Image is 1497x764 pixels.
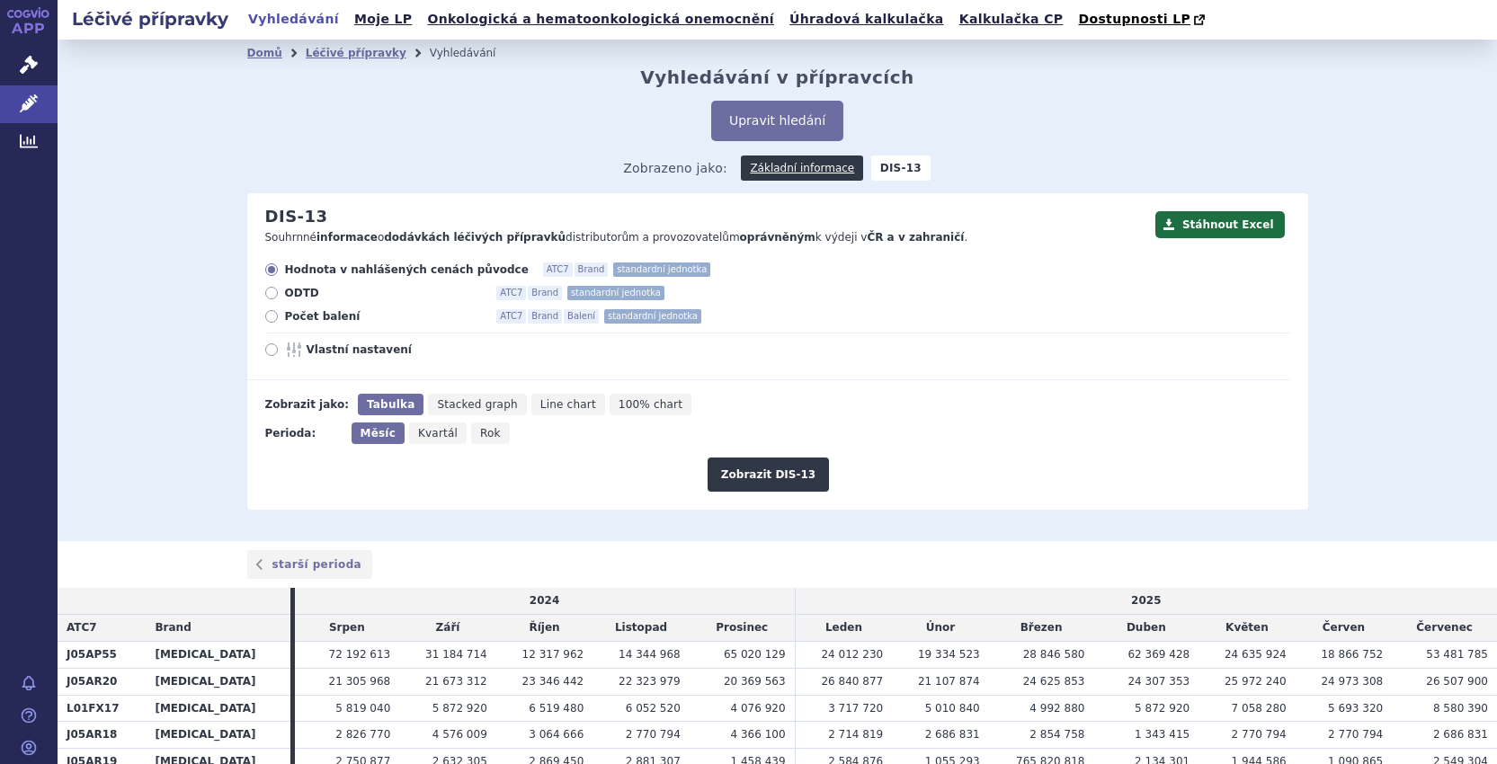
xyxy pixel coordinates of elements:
[918,648,980,661] span: 19 334 523
[1426,648,1488,661] span: 53 481 785
[496,615,593,642] td: Říjen
[432,728,487,741] span: 4 576 009
[265,422,343,444] div: Perioda:
[307,342,504,357] span: Vlastní nastavení
[335,702,390,715] span: 5 819 040
[690,615,795,642] td: Prosinec
[247,550,373,579] a: starší perioda
[306,47,406,59] a: Léčivé přípravky
[285,286,483,300] span: ODTD
[640,67,914,88] h2: Vyhledávání v přípravcích
[496,309,526,324] span: ATC7
[335,728,390,741] span: 2 826 770
[1135,702,1190,715] span: 5 872 920
[724,675,786,688] span: 20 369 563
[925,728,980,741] span: 2 686 831
[155,621,191,634] span: Brand
[146,668,290,695] th: [MEDICAL_DATA]
[1029,728,1084,741] span: 2 854 758
[604,309,701,324] span: standardní jednotka
[58,722,146,749] th: J05AR18
[522,648,584,661] span: 12 317 962
[1321,675,1383,688] span: 24 973 308
[349,7,417,31] a: Moje LP
[528,309,562,324] span: Brand
[619,648,681,661] span: 14 344 968
[58,668,146,695] th: J05AR20
[529,702,584,715] span: 6 519 480
[795,615,892,642] td: Leden
[1433,702,1488,715] span: 8 580 390
[1328,702,1383,715] span: 5 693 320
[1392,615,1497,642] td: Červenec
[613,262,710,277] span: standardní jednotka
[265,394,349,415] div: Zobrazit jako:
[1321,648,1383,661] span: 18 866 752
[146,695,290,722] th: [MEDICAL_DATA]
[247,47,282,59] a: Domů
[871,155,931,181] strong: DIS-13
[295,588,796,614] td: 2024
[367,398,414,411] span: Tabulka
[1093,615,1198,642] td: Duben
[496,286,526,300] span: ATC7
[575,262,609,277] span: Brand
[1328,728,1383,741] span: 2 770 794
[67,621,97,634] span: ATC7
[989,615,1094,642] td: Březen
[265,230,1146,245] p: Souhrnné o distributorům a provozovatelům k výdeji v .
[619,675,681,688] span: 22 323 979
[892,615,989,642] td: Únor
[543,262,573,277] span: ATC7
[425,675,487,688] span: 21 673 312
[243,7,344,31] a: Vyhledávání
[741,155,863,181] a: Základní informace
[1127,675,1190,688] span: 24 307 353
[1155,211,1285,238] button: Stáhnout Excel
[784,7,949,31] a: Úhradová kalkulačka
[828,702,883,715] span: 3 717 720
[430,40,520,67] li: Vyhledávání
[418,427,458,440] span: Kvartál
[361,427,396,440] span: Měsíc
[399,615,496,642] td: Září
[731,728,786,741] span: 4 366 100
[529,728,584,741] span: 3 064 666
[954,7,1069,31] a: Kalkulačka CP
[295,615,400,642] td: Srpen
[740,231,815,244] strong: oprávněným
[821,675,883,688] span: 26 840 877
[1023,648,1085,661] span: 28 846 580
[540,398,596,411] span: Line chart
[867,231,964,244] strong: ČR a v zahraničí
[1433,728,1488,741] span: 2 686 831
[146,641,290,668] th: [MEDICAL_DATA]
[1127,648,1190,661] span: 62 369 428
[1073,7,1214,32] a: Dostupnosti LP
[329,648,391,661] span: 72 192 613
[567,286,664,300] span: standardní jednotka
[795,588,1497,614] td: 2025
[711,101,843,141] button: Upravit hledání
[329,675,391,688] span: 21 305 968
[1232,702,1287,715] span: 7 058 280
[1078,12,1190,26] span: Dostupnosti LP
[285,309,483,324] span: Počet balení
[918,675,980,688] span: 21 107 874
[528,286,562,300] span: Brand
[1296,615,1393,642] td: Červen
[285,262,529,277] span: Hodnota v nahlášených cenách původce
[58,6,243,31] h2: Léčivé přípravky
[724,648,786,661] span: 65 020 129
[480,427,501,440] span: Rok
[828,728,883,741] span: 2 714 819
[626,702,681,715] span: 6 052 520
[522,675,584,688] span: 23 346 442
[437,398,517,411] span: Stacked graph
[58,641,146,668] th: J05AP55
[1232,728,1287,741] span: 2 770 794
[623,155,727,181] span: Zobrazeno jako:
[1426,675,1488,688] span: 26 507 900
[708,458,829,492] button: Zobrazit DIS-13
[432,702,487,715] span: 5 872 920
